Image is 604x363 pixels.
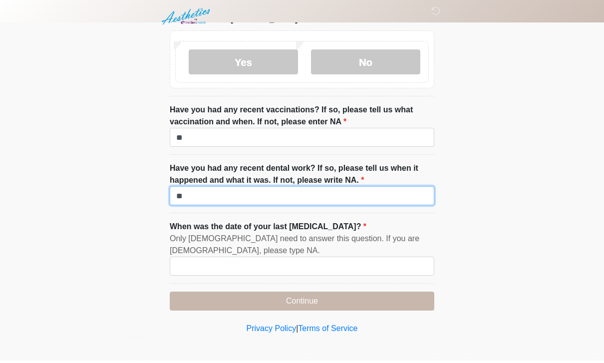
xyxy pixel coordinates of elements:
label: When was the date of your last [MEDICAL_DATA]? [170,223,366,235]
a: Terms of Service [298,327,357,335]
label: No [311,52,420,77]
label: Have you had any recent vaccinations? If so, please tell us what vaccination and when. If not, pl... [170,106,434,130]
label: Have you had any recent dental work? If so, please tell us when it happened and what it was. If n... [170,165,434,189]
a: Privacy Policy [247,327,297,335]
div: Only [DEMOGRAPHIC_DATA] need to answer this question. If you are [DEMOGRAPHIC_DATA], please type NA. [170,235,434,259]
a: | [296,327,298,335]
label: Yes [189,52,298,77]
img: Aesthetics by Emediate Cure Logo [160,7,214,30]
button: Continue [170,294,434,313]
